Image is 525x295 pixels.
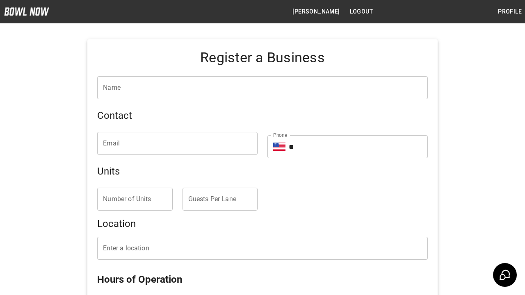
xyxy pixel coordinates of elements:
h5: Hours of Operation [97,273,427,286]
button: Profile [495,4,525,19]
h5: Contact [97,109,427,122]
h5: Location [97,217,427,230]
img: logo [4,7,49,16]
button: [PERSON_NAME] [289,4,343,19]
button: Select country [273,141,285,153]
h5: Units [97,165,427,178]
h4: Register a Business [97,49,427,66]
label: Phone [273,132,287,138]
button: Logout [347,4,376,19]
